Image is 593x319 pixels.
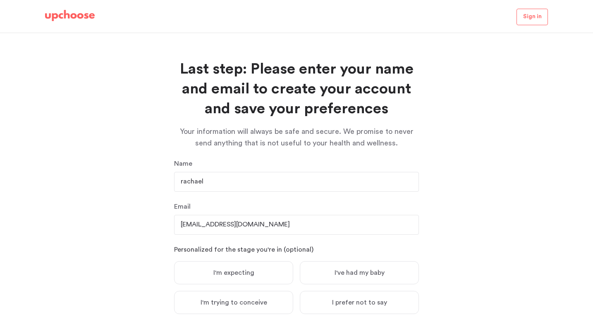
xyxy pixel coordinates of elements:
p: Email [174,202,419,212]
h2: Last step: Please enter your name and email to create your account and save your preferences [174,60,419,119]
input: Your email here.... [174,215,419,235]
p: Personalized for the stage you're in (optional) [174,245,419,255]
a: UpChoose [45,10,95,25]
span: I prefer not to say [332,298,387,307]
span: I've had my baby [335,269,385,277]
span: I'm expecting [213,269,254,277]
input: Your name here.... [174,172,419,192]
img: UpChoose [45,10,95,21]
p: Your information will always be safe and secure. We promise to never send anything that is not us... [174,126,419,149]
span: I'm trying to conceive [201,298,267,307]
p: Name [174,159,419,169]
a: Sign in [516,9,548,25]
